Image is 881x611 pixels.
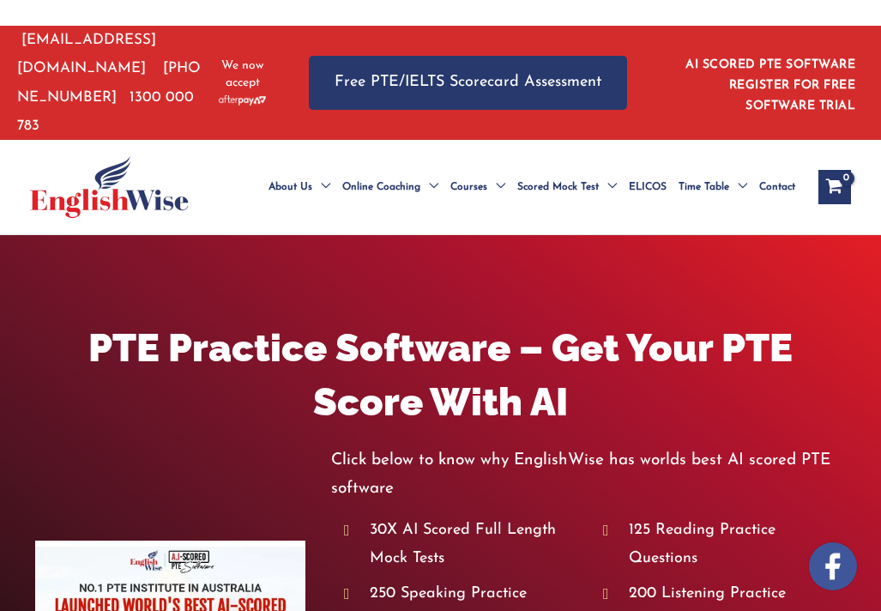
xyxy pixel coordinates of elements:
a: About UsMenu Toggle [262,157,336,217]
a: Online CoachingMenu Toggle [336,157,444,217]
img: cropped-ew-logo [30,156,189,218]
a: CoursesMenu Toggle [444,157,511,217]
span: Menu Toggle [487,157,505,217]
a: Scored Mock TestMenu Toggle [511,157,623,217]
aside: Header Widget 1 [661,45,864,121]
a: [EMAIL_ADDRESS][DOMAIN_NAME] [17,33,156,76]
span: Menu Toggle [599,157,617,217]
h1: PTE Practice Software – Get Your PTE Score With AI [35,321,846,429]
span: ELICOS [629,157,667,217]
li: 30X AI Scored Full Length Mock Tests [344,517,587,574]
span: Menu Toggle [420,157,438,217]
span: Menu Toggle [312,157,330,217]
span: Contact [759,157,795,217]
span: Time Table [679,157,729,217]
a: [PHONE_NUMBER] [17,61,201,104]
a: Time TableMenu Toggle [673,157,753,217]
span: Courses [450,157,487,217]
img: Afterpay-Logo [219,95,266,105]
a: 1300 000 783 [17,90,194,133]
span: Online Coaching [342,157,420,217]
span: About Us [269,157,312,217]
a: Free PTE/IELTS Scorecard Assessment [309,56,627,110]
img: white-facebook.png [809,542,857,590]
span: We now accept [219,57,266,92]
li: 125 Reading Practice Questions [603,517,846,574]
a: AI SCORED PTE SOFTWARE REGISTER FOR FREE SOFTWARE TRIAL [685,58,855,112]
span: Menu Toggle [729,157,747,217]
span: Scored Mock Test [517,157,599,217]
a: ELICOS [623,157,673,217]
a: View Shopping Cart, empty [818,170,851,204]
p: Click below to know why EnglishWise has worlds best AI scored PTE software [331,446,846,504]
a: Contact [753,157,801,217]
nav: Site Navigation: Main Menu [250,157,801,217]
